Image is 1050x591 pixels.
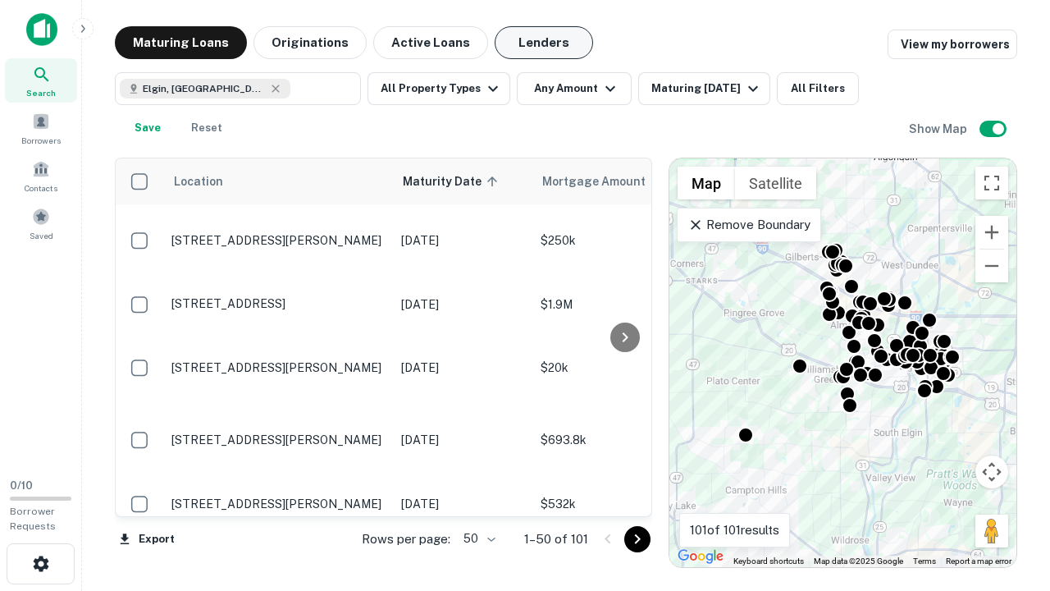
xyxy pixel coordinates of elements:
span: Location [173,172,223,191]
a: Report a map error [946,557,1011,566]
p: [STREET_ADDRESS][PERSON_NAME] [171,360,385,375]
button: Toggle fullscreen view [975,167,1008,199]
span: Mortgage Amount [542,172,667,191]
p: $693.8k [541,431,705,449]
p: Rows per page: [362,529,450,549]
span: 0 / 10 [10,479,33,492]
button: Keyboard shortcuts [733,556,804,567]
img: capitalize-icon.png [26,13,57,46]
span: Borrowers [21,134,61,147]
a: Open this area in Google Maps (opens a new window) [673,546,728,567]
div: Maturing [DATE] [651,79,763,98]
p: [STREET_ADDRESS][PERSON_NAME] [171,433,385,447]
a: Borrowers [5,106,77,150]
span: Saved [30,229,53,242]
p: [DATE] [401,495,524,513]
span: Search [26,86,56,99]
span: Map data ©2025 Google [814,557,903,566]
button: All Property Types [367,72,510,105]
p: $20k [541,359,705,377]
button: Go to next page [624,526,651,552]
p: 1–50 of 101 [524,529,588,549]
a: Contacts [5,153,77,198]
button: Zoom out [975,250,1008,282]
p: $532k [541,495,705,513]
button: All Filters [777,72,859,105]
button: Any Amount [517,72,632,105]
span: Elgin, [GEOGRAPHIC_DATA], [GEOGRAPHIC_DATA] [143,81,266,96]
div: 50 [457,527,498,551]
p: Remove Boundary [687,215,810,235]
a: View my borrowers [888,30,1017,59]
span: Borrower Requests [10,506,56,532]
button: Lenders [495,26,593,59]
p: [DATE] [401,231,524,250]
iframe: Chat Widget [968,460,1050,538]
img: Google [673,546,728,567]
a: Terms (opens in new tab) [913,557,936,566]
button: Show satellite imagery [735,167,816,199]
th: Maturity Date [393,158,532,204]
span: Contacts [25,181,57,195]
p: 101 of 101 results [690,520,779,540]
button: Maturing Loans [115,26,247,59]
button: Reset [180,112,233,144]
h6: Show Map [909,120,970,138]
a: Search [5,58,77,103]
p: [DATE] [401,431,524,449]
p: $250k [541,231,705,250]
button: Map camera controls [975,456,1008,488]
p: [DATE] [401,359,524,377]
p: [STREET_ADDRESS][PERSON_NAME] [171,233,385,248]
p: [STREET_ADDRESS][PERSON_NAME] [171,497,385,511]
button: Zoom in [975,216,1008,249]
button: Active Loans [373,26,488,59]
p: $1.9M [541,295,705,314]
th: Location [163,158,393,204]
button: Originations [253,26,367,59]
th: Mortgage Amount [532,158,713,204]
span: Maturity Date [403,172,503,191]
button: Save your search to get updates of matches that match your search criteria. [121,112,174,144]
div: 0 0 [669,158,1016,567]
button: Export [115,527,179,552]
p: [STREET_ADDRESS] [171,296,385,311]
button: Maturing [DATE] [638,72,770,105]
p: [DATE] [401,295,524,314]
button: Show street map [678,167,735,199]
a: Saved [5,201,77,245]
